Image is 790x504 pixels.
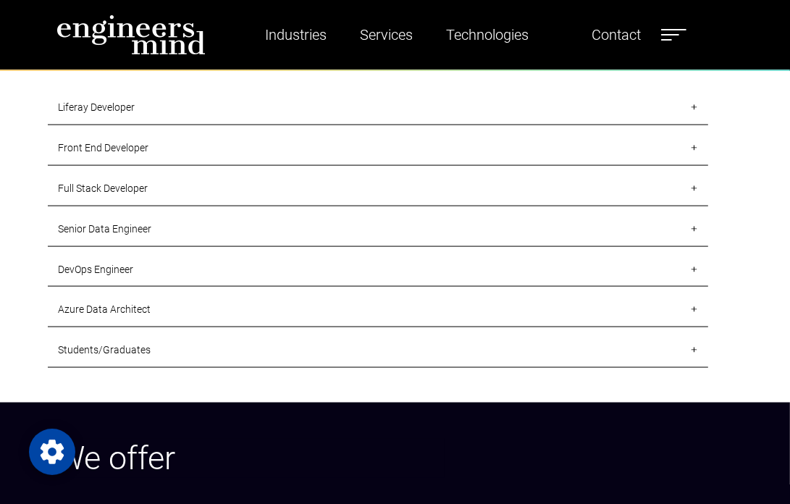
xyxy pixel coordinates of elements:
a: Industries [259,18,332,51]
a: Azure Data Architect [48,293,708,327]
a: Senior Data Engineer [48,212,708,247]
a: Students/Graduates [48,333,708,368]
a: Contact [586,18,647,51]
a: Technologies [440,18,534,51]
img: logo [56,14,206,55]
a: Full Stack Developer [48,172,708,206]
a: Liferay Developer [48,91,708,125]
a: Front End Developer [48,131,708,166]
a: DevOps Engineer [48,253,708,287]
span: We offer [56,439,176,477]
a: Services [354,18,419,51]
